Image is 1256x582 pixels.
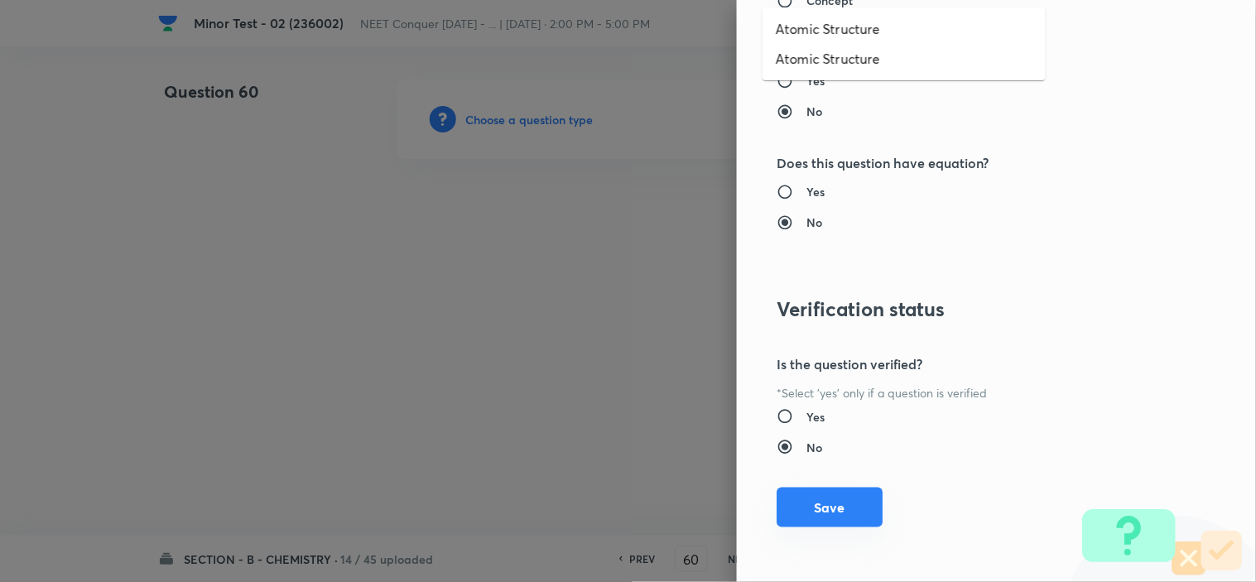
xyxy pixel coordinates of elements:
h5: Is the question verified? [777,354,1161,374]
h6: No [806,439,822,456]
p: *Select 'yes' only if a question is verified [777,384,1161,402]
h3: Verification status [777,297,1161,321]
li: Atomic Structure [763,14,1046,44]
h6: Yes [806,408,825,426]
button: Save [777,488,883,527]
h5: Does this question have equation? [777,153,1161,173]
li: Atomic Structure [763,44,1046,74]
h6: No [806,103,822,120]
h6: No [806,214,822,231]
h6: Yes [806,183,825,200]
